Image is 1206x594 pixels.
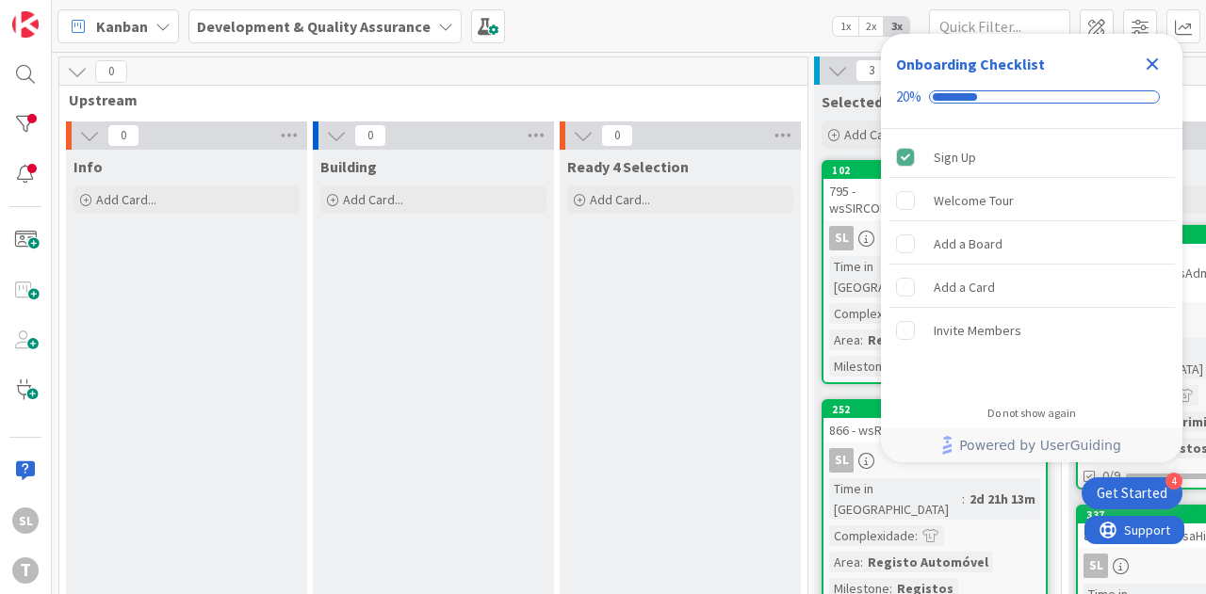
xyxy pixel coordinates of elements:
div: Close Checklist [1137,49,1167,79]
div: Complexidade [829,303,915,324]
div: SL [829,448,854,473]
span: Building [320,157,377,176]
span: : [860,329,863,350]
div: SL [823,226,1046,250]
span: 3x [884,17,909,36]
span: : [915,525,918,546]
div: Add a Card [934,276,995,298]
div: Invite Members [934,319,1021,342]
span: : [860,552,863,572]
div: Complexidade [829,525,915,546]
span: Selected [822,92,883,111]
div: 866 - wsRAPesquisaCaracteristicas [823,418,1046,442]
span: Add Card... [844,126,904,143]
span: Kanban [96,15,148,38]
span: Add Card... [590,191,650,208]
a: Powered by UserGuiding [890,428,1173,462]
div: Checklist Container [881,34,1182,462]
div: Checklist items [881,129,1182,393]
span: 0 [107,124,139,147]
span: Upstream [69,90,784,109]
span: 0/9 [1102,466,1120,486]
div: Registo Comercial [863,329,987,350]
div: Add a Board [934,233,1002,255]
b: Development & Quality Assurance [197,17,431,36]
div: Get Started [1097,484,1167,503]
div: 102 [832,164,1046,177]
div: Welcome Tour is incomplete. [888,180,1175,221]
div: 2d 21h 13m [965,489,1040,509]
span: 1x [833,17,858,36]
a: 102795 - wsSIRCOMConstituicaoEntidadeNSRSLTime in [GEOGRAPHIC_DATA]:2d 21h 13mComplexidade:Area:R... [822,160,1048,384]
div: 252866 - wsRAPesquisaCaracteristicas [823,401,1046,442]
span: 0 [601,124,633,147]
div: Registo Automóvel [863,552,993,572]
div: Milestone [829,356,889,377]
div: Sign Up [934,146,976,169]
div: Add a Board is incomplete. [888,223,1175,265]
span: Ready 4 Selection [567,157,689,176]
span: Add Card... [343,191,403,208]
span: 3 [856,59,888,82]
div: Invite Members is incomplete. [888,310,1175,351]
div: Sign Up is complete. [888,136,1175,178]
div: 4 [1165,473,1182,490]
div: 252 [823,401,1046,418]
input: Quick Filter... [929,9,1070,43]
span: 2x [858,17,884,36]
span: : [962,489,965,509]
div: SL [829,226,854,250]
div: Checklist progress: 20% [896,88,1167,105]
div: Open Get Started checklist, remaining modules: 4 [1082,477,1182,509]
span: Info [73,157,103,176]
div: SL [12,507,39,534]
div: T [12,557,39,584]
div: Add a Card is incomplete. [888,266,1175,308]
div: Do not show again [987,406,1076,421]
div: Footer [881,428,1182,462]
img: Visit kanbanzone.com [12,11,39,38]
div: 20% [896,88,921,105]
span: Powered by UserGuiding [959,434,1121,457]
span: 0 [95,60,127,83]
div: 795 - wsSIRCOMConstituicaoEntidadeNSR [823,179,1046,220]
div: Onboarding Checklist [896,53,1045,75]
div: 252 [832,403,1046,416]
div: Time in [GEOGRAPHIC_DATA] [829,256,962,297]
span: 0 [354,124,386,147]
span: Support [40,3,86,25]
div: Area [829,329,860,350]
div: 102795 - wsSIRCOMConstituicaoEntidadeNSR [823,162,1046,220]
div: SL [823,448,1046,473]
span: Add Card... [96,191,156,208]
div: Welcome Tour [934,189,1014,212]
div: SL [1084,554,1108,578]
div: 102 [823,162,1046,179]
div: Area [829,552,860,572]
div: Time in [GEOGRAPHIC_DATA] [829,478,962,520]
